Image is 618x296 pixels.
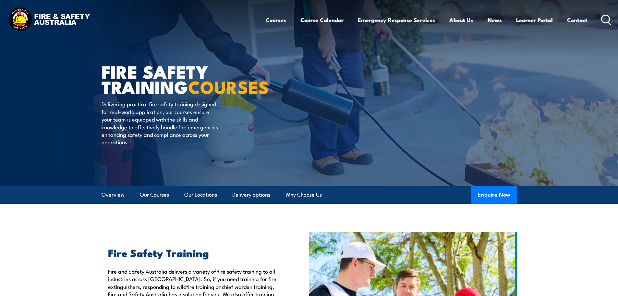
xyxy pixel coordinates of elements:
[471,186,517,204] button: Enquire Now
[108,248,279,257] h2: Fire Safety Training
[358,11,435,29] a: Emergency Response Services
[102,100,220,146] p: Delivering practical fire safety training designed for real-world application, our courses ensure...
[188,73,269,100] strong: COURSES
[102,64,262,94] h1: FIRE SAFETY TRAINING
[285,186,322,203] a: Why Choose Us
[232,186,270,203] a: Delivery options
[140,186,169,203] a: Our Courses
[488,11,502,29] a: News
[449,11,473,29] a: About Us
[300,11,344,29] a: Course Calendar
[102,186,125,203] a: Overview
[567,11,588,29] a: Contact
[266,11,286,29] a: Courses
[516,11,553,29] a: Learner Portal
[184,186,217,203] a: Our Locations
